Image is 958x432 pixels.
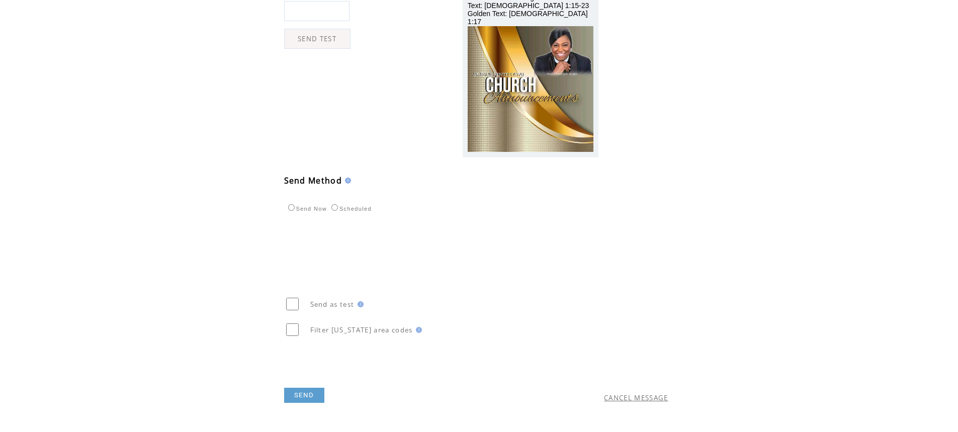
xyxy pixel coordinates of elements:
[604,393,668,402] a: CANCEL MESSAGE
[310,325,413,334] span: Filter [US_STATE] area codes
[329,206,372,212] label: Scheduled
[342,178,351,184] img: help.gif
[284,175,342,186] span: Send Method
[310,300,355,309] span: Send as test
[331,204,338,211] input: Scheduled
[413,327,422,333] img: help.gif
[288,204,295,211] input: Send Now
[284,388,324,403] a: SEND
[286,206,327,212] label: Send Now
[355,301,364,307] img: help.gif
[284,29,351,49] a: SEND TEST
